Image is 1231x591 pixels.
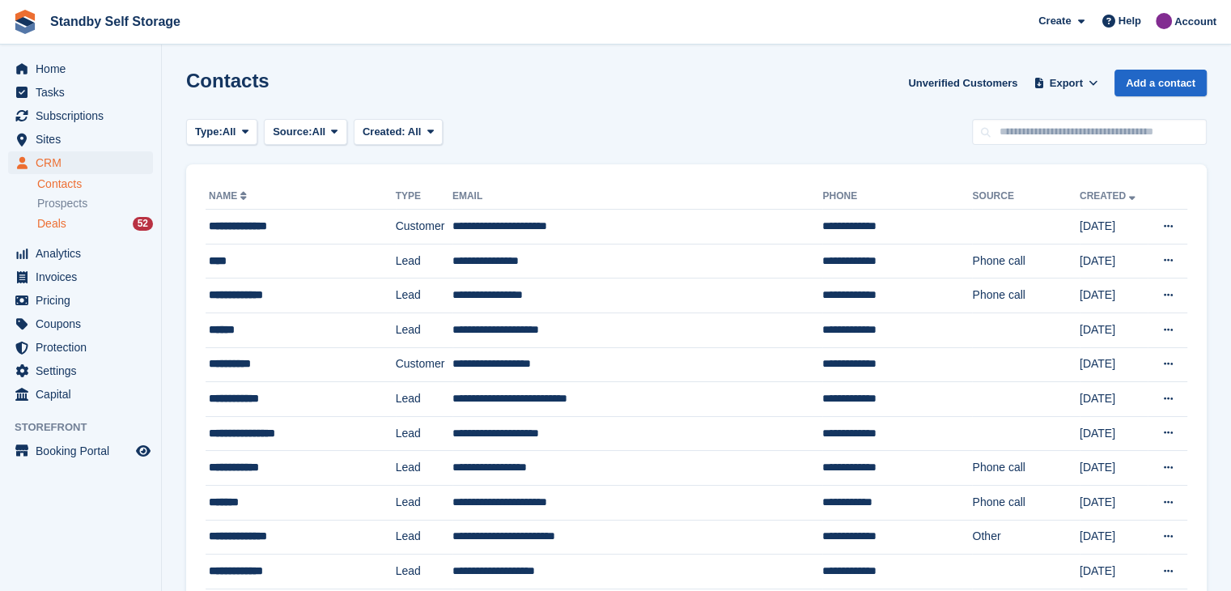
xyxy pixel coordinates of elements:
[8,440,153,462] a: menu
[396,520,452,555] td: Lead
[972,184,1079,210] th: Source
[1080,190,1139,202] a: Created
[8,81,153,104] a: menu
[396,347,452,382] td: Customer
[36,313,133,335] span: Coupons
[36,104,133,127] span: Subscriptions
[36,289,133,312] span: Pricing
[972,244,1079,278] td: Phone call
[972,485,1079,520] td: Phone call
[396,210,452,244] td: Customer
[37,176,153,192] a: Contacts
[1080,278,1148,313] td: [DATE]
[36,336,133,359] span: Protection
[1080,313,1148,347] td: [DATE]
[1080,451,1148,486] td: [DATE]
[44,8,187,35] a: Standby Self Storage
[408,125,422,138] span: All
[273,124,312,140] span: Source:
[396,244,452,278] td: Lead
[1174,14,1216,30] span: Account
[8,104,153,127] a: menu
[36,57,133,80] span: Home
[209,190,250,202] a: Name
[8,383,153,406] a: menu
[36,383,133,406] span: Capital
[36,128,133,151] span: Sites
[1080,210,1148,244] td: [DATE]
[133,217,153,231] div: 52
[8,313,153,335] a: menu
[1030,70,1102,96] button: Export
[396,313,452,347] td: Lead
[37,196,87,211] span: Prospects
[396,555,452,589] td: Lead
[36,359,133,382] span: Settings
[1119,13,1141,29] span: Help
[8,57,153,80] a: menu
[223,124,236,140] span: All
[8,242,153,265] a: menu
[1080,555,1148,589] td: [DATE]
[36,266,133,288] span: Invoices
[8,359,153,382] a: menu
[363,125,405,138] span: Created:
[37,195,153,212] a: Prospects
[134,441,153,461] a: Preview store
[8,289,153,312] a: menu
[8,151,153,174] a: menu
[312,124,326,140] span: All
[186,119,257,146] button: Type: All
[1080,347,1148,382] td: [DATE]
[1080,416,1148,451] td: [DATE]
[8,266,153,288] a: menu
[1080,520,1148,555] td: [DATE]
[13,10,37,34] img: stora-icon-8386f47178a22dfd0bd8f6a31ec36ba5ce8667c1dd55bd0f319d3a0aa187defe.svg
[1114,70,1207,96] a: Add a contact
[972,278,1079,313] td: Phone call
[186,70,270,91] h1: Contacts
[902,70,1024,96] a: Unverified Customers
[195,124,223,140] span: Type:
[972,520,1079,555] td: Other
[264,119,347,146] button: Source: All
[15,419,161,436] span: Storefront
[8,336,153,359] a: menu
[972,451,1079,486] td: Phone call
[1080,244,1148,278] td: [DATE]
[354,119,443,146] button: Created: All
[396,416,452,451] td: Lead
[396,382,452,417] td: Lead
[36,440,133,462] span: Booking Portal
[396,485,452,520] td: Lead
[36,81,133,104] span: Tasks
[396,451,452,486] td: Lead
[396,278,452,313] td: Lead
[822,184,972,210] th: Phone
[452,184,822,210] th: Email
[396,184,452,210] th: Type
[37,216,66,232] span: Deals
[1156,13,1172,29] img: Sue Ford
[1080,485,1148,520] td: [DATE]
[1080,382,1148,417] td: [DATE]
[36,242,133,265] span: Analytics
[36,151,133,174] span: CRM
[1050,75,1083,91] span: Export
[1038,13,1071,29] span: Create
[8,128,153,151] a: menu
[37,215,153,232] a: Deals 52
